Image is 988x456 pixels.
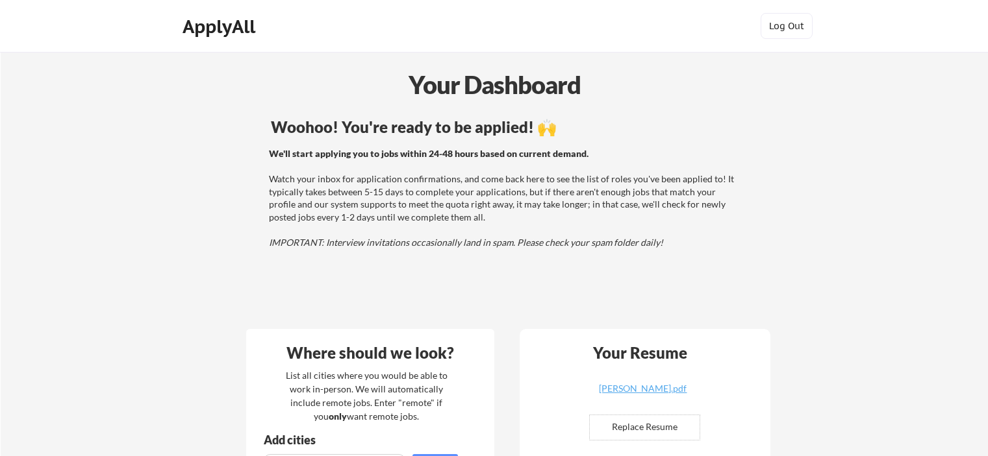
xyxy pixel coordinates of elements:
[264,434,461,446] div: Add cities
[1,66,988,103] div: Your Dashboard
[183,16,259,38] div: ApplyAll
[269,147,737,249] div: Watch your inbox for application confirmations, and come back here to see the list of roles you'v...
[271,119,739,135] div: Woohoo! You're ready to be applied! 🙌
[277,368,456,423] div: List all cities where you would be able to work in-person. We will automatically include remote j...
[269,148,589,159] strong: We'll start applying you to jobs within 24-48 hours based on current demand.
[566,384,720,393] div: [PERSON_NAME].pdf
[761,13,813,39] button: Log Out
[329,411,347,422] strong: only
[269,237,663,248] em: IMPORTANT: Interview invitations occasionally land in spam. Please check your spam folder daily!
[576,345,705,361] div: Your Resume
[249,345,491,361] div: Where should we look?
[566,384,720,404] a: [PERSON_NAME].pdf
